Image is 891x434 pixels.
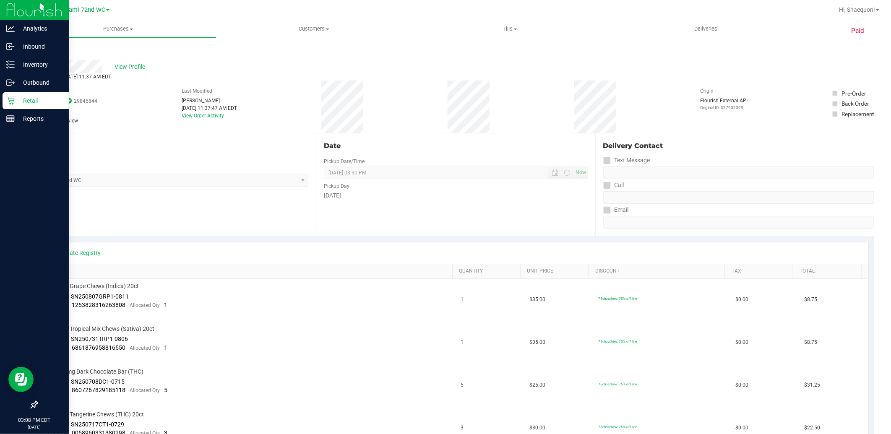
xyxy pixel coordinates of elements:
label: Last Modified [182,87,212,95]
p: Inbound [15,42,65,52]
input: Format: (999) 999-9999 [603,166,874,179]
span: Paid [851,26,864,36]
label: Pickup Day [324,182,349,190]
span: SN250708DC1-0715 [71,378,125,385]
span: 3 [461,424,464,432]
span: $0.00 [736,381,749,389]
span: 75chocchew: 75% off line [598,296,637,301]
inline-svg: Analytics [6,24,15,33]
a: Purchases [20,20,216,38]
span: HT 100mg Dark Chocolate Bar (THC) [48,368,144,376]
div: Location [37,141,308,151]
span: $30.00 [529,424,545,432]
a: Tax [732,268,790,275]
span: Purchases [20,25,216,33]
span: 6861876958816550 [72,344,126,351]
input: Format: (999) 999-9999 [603,191,874,204]
span: HT 5mg Tropical Mix Chews (Sativa) 20ct [48,325,155,333]
span: $35.00 [529,338,545,346]
span: Allocated Qty [130,345,160,351]
span: $25.00 [529,381,545,389]
span: SN250807GRP1-0811 [71,293,129,300]
div: Delivery Contact [603,141,874,151]
p: Analytics [15,23,65,34]
inline-svg: Retail [6,96,15,105]
span: In Sync [66,97,72,105]
span: 1253828316263808 [72,301,126,308]
span: 1 [461,296,464,304]
span: 1 [164,301,168,308]
span: $31.25 [805,381,821,389]
div: [DATE] 11:37:47 AM EDT [182,104,237,112]
inline-svg: Inventory [6,60,15,69]
div: Replacement [841,110,874,118]
span: Deliveries [683,25,729,33]
p: Outbound [15,78,65,88]
a: Customers [216,20,412,38]
span: 75chocchew: 75% off line [598,339,637,343]
span: Completed [DATE] 11:37 AM EDT [37,74,111,80]
p: Original ID: 327932399 [701,104,748,111]
span: 8607267829185118 [72,387,126,393]
div: Back Order [841,99,869,108]
span: 1 [164,344,168,351]
p: [DATE] [4,424,65,430]
inline-svg: Inbound [6,42,15,51]
p: Inventory [15,60,65,70]
label: Call [603,179,624,191]
p: Retail [15,96,65,106]
span: SN250731TRP1-0806 [71,335,128,342]
a: Quantity [459,268,517,275]
span: HT 5mg Grape Chews (Indica) 20ct [48,282,139,290]
span: 1 [461,338,464,346]
div: Pre-Order [841,89,866,98]
span: $0.00 [736,424,749,432]
span: Customers [216,25,412,33]
span: View Profile [115,62,148,71]
span: Tills [412,25,607,33]
a: View Order Activity [182,113,224,119]
a: Tills [412,20,608,38]
span: $0.00 [736,296,749,304]
label: Pickup Date/Time [324,158,365,165]
span: Miami 72nd WC [62,6,105,13]
div: [DATE] [324,191,587,200]
label: Origin [701,87,714,95]
a: Deliveries [608,20,804,38]
span: HT 5mg Tangerine Chews (THC) 20ct [48,411,144,418]
inline-svg: Outbound [6,78,15,87]
span: 75chocchew: 75% off line [598,425,637,429]
span: Allocated Qty [130,387,160,393]
span: 5 [461,381,464,389]
div: Flourish External API [701,97,748,111]
label: Text Message [603,154,650,166]
span: $8.75 [805,296,818,304]
span: Allocated Qty [130,302,160,308]
a: Discount [595,268,722,275]
span: $35.00 [529,296,545,304]
a: SKU [49,268,449,275]
iframe: Resource center [8,367,34,392]
span: $8.75 [805,338,818,346]
label: Email [603,204,629,216]
span: Hi, Shaequon! [839,6,875,13]
span: 29845844 [74,97,97,105]
a: Total [800,268,858,275]
p: 03:08 PM EDT [4,416,65,424]
span: 5 [164,387,168,393]
span: 75chocchew: 75% off line [598,382,637,386]
span: SN250717CT1-0729 [71,421,125,428]
span: $22.50 [805,424,821,432]
div: Date [324,141,587,151]
a: Unit Price [527,268,585,275]
span: $0.00 [736,338,749,346]
inline-svg: Reports [6,114,15,123]
a: View State Registry [51,249,101,257]
div: [PERSON_NAME] [182,97,237,104]
p: Reports [15,114,65,124]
